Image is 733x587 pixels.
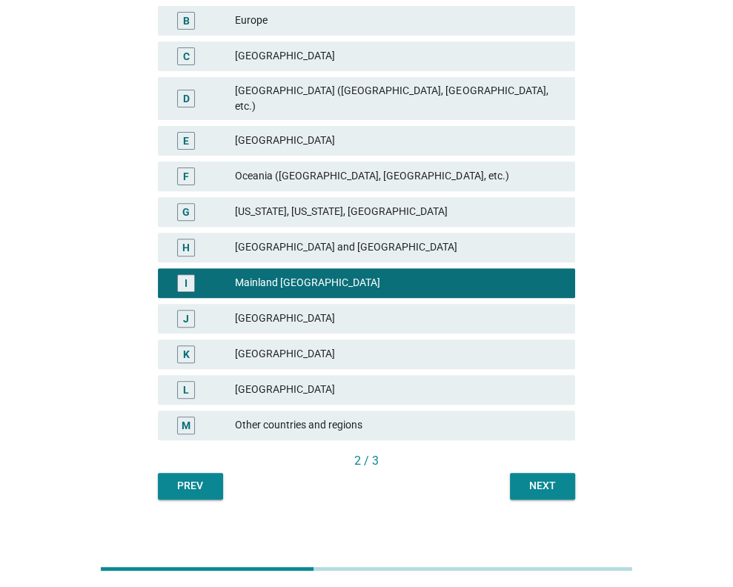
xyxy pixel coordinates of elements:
div: [GEOGRAPHIC_DATA] [235,381,563,399]
div: F [183,168,189,184]
div: K [182,346,189,362]
div: D [182,90,189,106]
div: C [182,48,189,64]
div: B [182,13,189,28]
div: Oceania ([GEOGRAPHIC_DATA], [GEOGRAPHIC_DATA], etc.) [235,168,563,185]
div: I [185,275,188,291]
div: L [183,382,189,397]
div: Europe [235,12,563,30]
div: J [183,311,189,326]
div: [GEOGRAPHIC_DATA] and [GEOGRAPHIC_DATA] [235,239,563,256]
div: G [182,204,190,219]
div: [GEOGRAPHIC_DATA] [235,345,563,363]
div: Other countries and regions [235,417,563,434]
div: Prev [170,478,211,494]
div: H [182,239,190,255]
div: Mainland [GEOGRAPHIC_DATA] [235,274,563,292]
div: Next [522,478,563,494]
div: [GEOGRAPHIC_DATA] [235,310,563,328]
div: [GEOGRAPHIC_DATA] [235,132,563,150]
div: [US_STATE], [US_STATE], [GEOGRAPHIC_DATA] [235,203,563,221]
button: Next [510,473,575,500]
div: 2 / 3 [158,452,575,470]
div: M [182,417,190,433]
button: Prev [158,473,223,500]
div: E [183,133,189,148]
div: [GEOGRAPHIC_DATA] ([GEOGRAPHIC_DATA], [GEOGRAPHIC_DATA], etc.) [235,83,563,114]
div: [GEOGRAPHIC_DATA] [235,47,563,65]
